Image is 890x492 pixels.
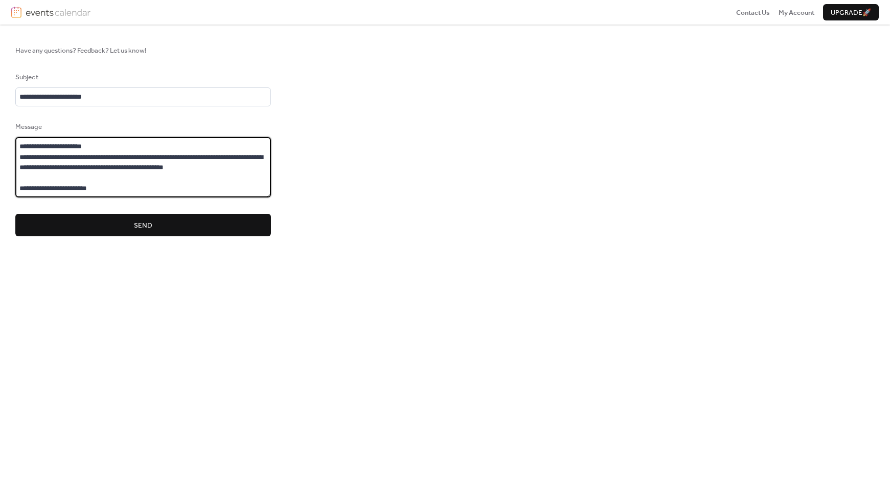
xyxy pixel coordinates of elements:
button: Send [15,214,271,236]
div: Subject [15,72,269,82]
span: Send [134,220,152,231]
span: Contact Us [736,8,770,18]
a: My Account [779,7,814,17]
span: Have any questions? Feedback? Let us know! [15,46,271,56]
span: Upgrade 🚀 [831,8,871,18]
img: logo [11,7,21,18]
span: My Account [779,8,814,18]
img: logotype [26,7,90,18]
div: Message [15,122,269,132]
button: Upgrade🚀 [823,4,879,20]
a: Contact Us [736,7,770,17]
